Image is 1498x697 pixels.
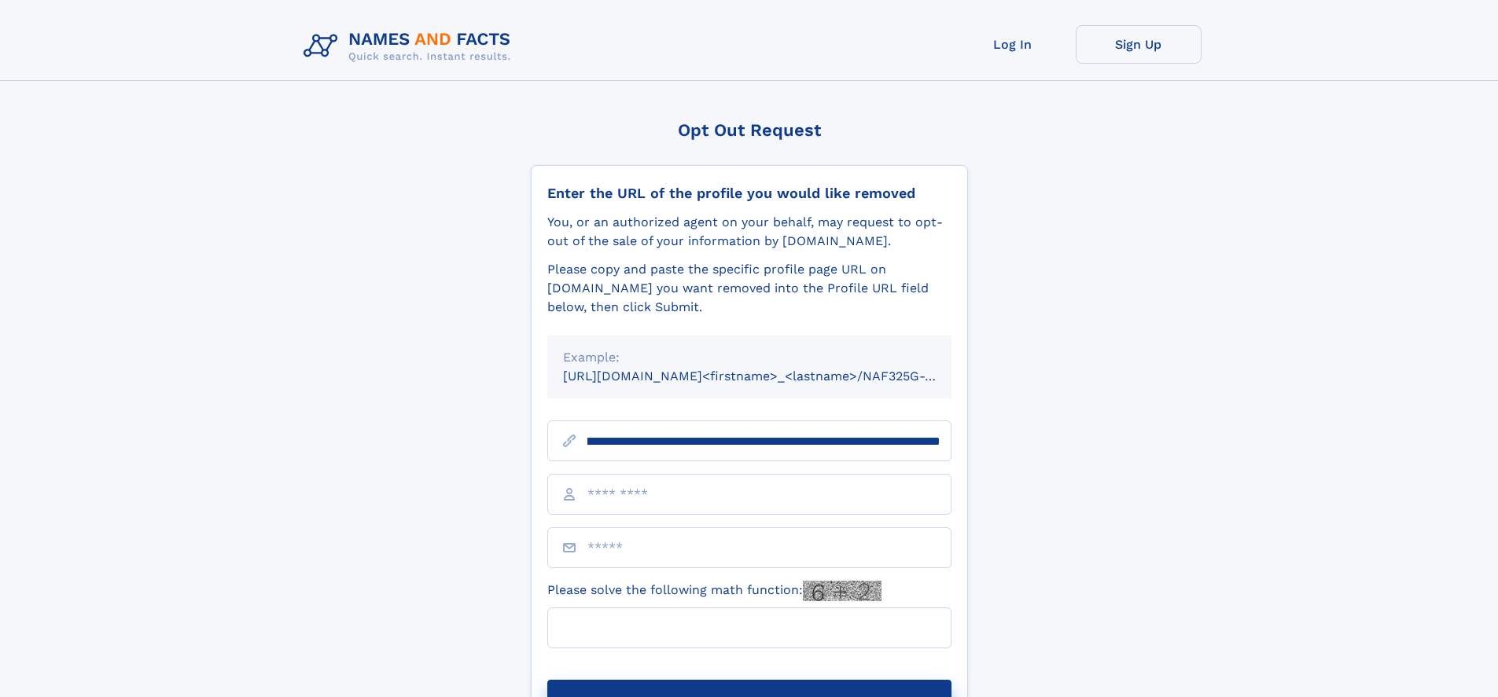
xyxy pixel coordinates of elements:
[547,185,951,202] div: Enter the URL of the profile you would like removed
[531,120,968,140] div: Opt Out Request
[563,348,936,367] div: Example:
[547,581,882,601] label: Please solve the following math function:
[1076,25,1202,64] a: Sign Up
[547,260,951,317] div: Please copy and paste the specific profile page URL on [DOMAIN_NAME] you want removed into the Pr...
[547,213,951,251] div: You, or an authorized agent on your behalf, may request to opt-out of the sale of your informatio...
[950,25,1076,64] a: Log In
[297,25,524,68] img: Logo Names and Facts
[563,369,981,383] small: [URL][DOMAIN_NAME]<firstname>_<lastname>/NAF325G-xxxxxxxx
